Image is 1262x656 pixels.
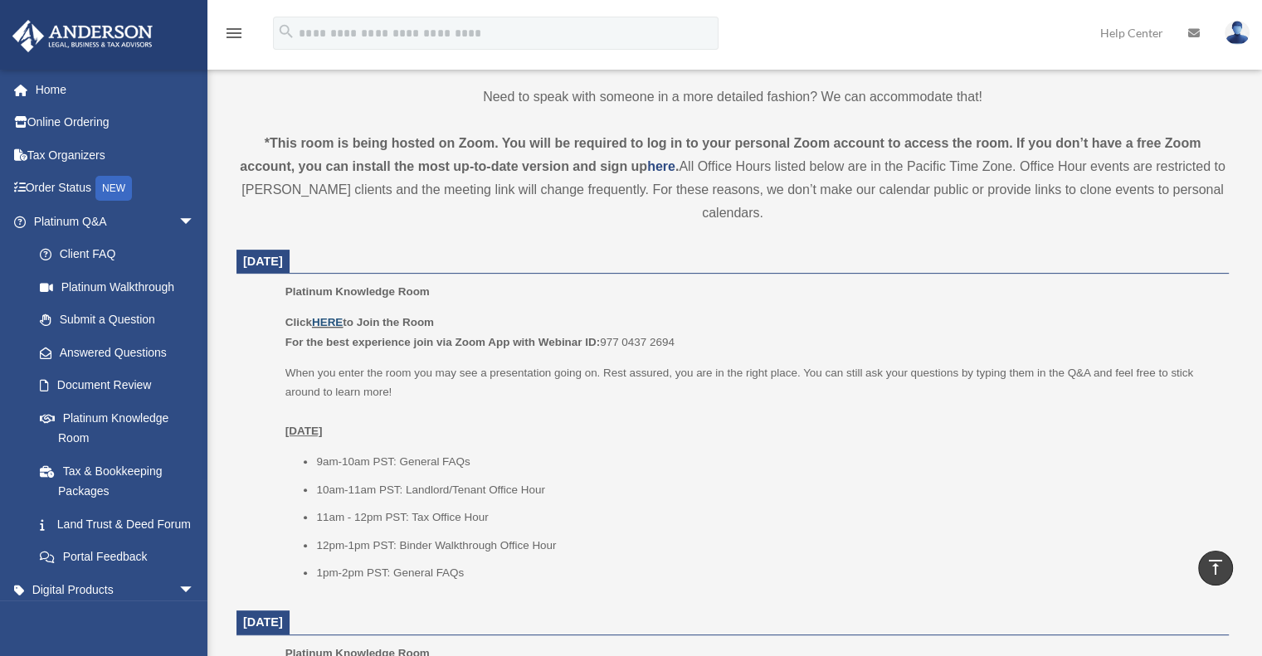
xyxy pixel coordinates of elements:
[675,159,679,173] strong: .
[285,363,1217,441] p: When you enter the room you may see a presentation going on. Rest assured, you are in the right p...
[316,563,1217,583] li: 1pm-2pm PST: General FAQs
[12,73,220,106] a: Home
[236,85,1229,109] p: Need to speak with someone in a more detailed fashion? We can accommodate that!
[23,508,220,541] a: Land Trust & Deed Forum
[1225,21,1250,45] img: User Pic
[243,615,283,629] span: [DATE]
[236,132,1229,225] div: All Office Hours listed below are in the Pacific Time Zone. Office Hour events are restricted to ...
[23,369,220,402] a: Document Review
[647,159,675,173] a: here
[240,136,1201,173] strong: *This room is being hosted on Zoom. You will be required to log in to your personal Zoom account ...
[285,313,1217,352] p: 977 0437 2694
[23,304,220,337] a: Submit a Question
[243,255,283,268] span: [DATE]
[95,176,132,201] div: NEW
[316,480,1217,500] li: 10am-11am PST: Landlord/Tenant Office Hour
[12,573,220,606] a: Digital Productsarrow_drop_down
[285,285,430,298] span: Platinum Knowledge Room
[23,238,220,271] a: Client FAQ
[312,316,343,328] a: HERE
[23,401,212,454] a: Platinum Knowledge Room
[23,454,220,508] a: Tax & Bookkeeping Packages
[1206,557,1225,577] i: vertical_align_top
[12,172,220,206] a: Order StatusNEW
[7,20,158,52] img: Anderson Advisors Platinum Portal
[178,573,212,607] span: arrow_drop_down
[23,336,220,369] a: Answered Questions
[285,425,323,437] u: [DATE]
[224,23,244,43] i: menu
[23,541,220,574] a: Portal Feedback
[12,106,220,139] a: Online Ordering
[12,205,220,238] a: Platinum Q&Aarrow_drop_down
[1198,551,1233,586] a: vertical_align_top
[285,336,600,348] b: For the best experience join via Zoom App with Webinar ID:
[316,536,1217,556] li: 12pm-1pm PST: Binder Walkthrough Office Hour
[316,452,1217,472] li: 9am-10am PST: General FAQs
[224,29,244,43] a: menu
[12,138,220,172] a: Tax Organizers
[277,22,295,41] i: search
[285,316,434,328] b: Click to Join the Room
[316,508,1217,527] li: 11am - 12pm PST: Tax Office Hour
[178,205,212,239] span: arrow_drop_down
[23,270,220,304] a: Platinum Walkthrough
